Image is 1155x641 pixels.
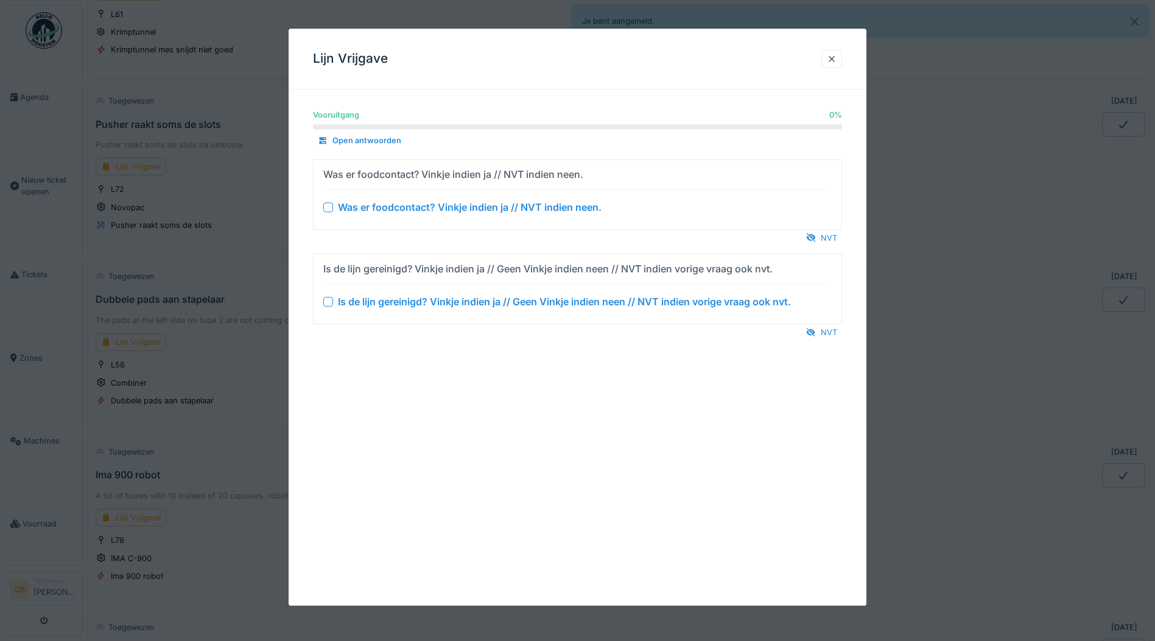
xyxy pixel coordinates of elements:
summary: Was er foodcontact? Vinkje indien ja // NVT indien neen. Was er foodcontact? Vinkje indien ja // ... [318,165,837,224]
div: Is de lijn gereinigd? Vinkje indien ja // Geen Vinkje indien neen // NVT indien vorige vraag ook ... [323,261,773,276]
div: Open antwoorden [313,133,406,149]
div: Is de lijn gereinigd? Vinkje indien ja // Geen Vinkje indien neen // NVT indien vorige vraag ook ... [338,294,791,309]
div: NVT [801,324,842,341]
progress: 0 % [313,125,842,130]
div: 0 % [829,109,842,121]
h3: Lijn Vrijgave [313,51,388,66]
div: Was er foodcontact? Vinkje indien ja // NVT indien neen. [323,167,583,182]
div: Was er foodcontact? Vinkje indien ja // NVT indien neen. [338,200,602,214]
summary: Is de lijn gereinigd? Vinkje indien ja // Geen Vinkje indien neen // NVT indien vorige vraag ook ... [318,259,837,319]
div: NVT [801,230,842,246]
div: Vooruitgang [313,109,359,121]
